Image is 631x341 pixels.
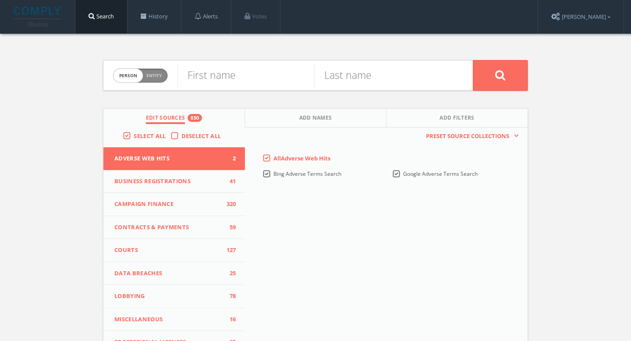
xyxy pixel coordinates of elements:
[223,292,236,301] span: 78
[146,72,162,79] span: Entity
[114,292,223,301] span: Lobbying
[103,147,245,170] button: Adverse Web Hits2
[422,132,514,141] span: Preset Source Collections
[181,132,221,140] span: Deselect All
[403,170,478,178] span: Google Adverse Terms Search
[114,315,223,324] span: Miscellaneous
[103,193,245,216] button: Campaign Finance320
[103,239,245,262] button: Courts127
[223,154,236,163] span: 2
[223,200,236,209] span: 320
[440,114,475,124] span: Add Filters
[273,154,330,162] span: All Adverse Web Hits
[134,132,166,140] span: Select All
[103,170,245,193] button: Business Registrations41
[114,223,223,232] span: Contracts & Payments
[103,262,245,285] button: Data Breaches25
[114,154,223,163] span: Adverse Web Hits
[188,114,202,122] div: 850
[114,269,223,278] span: Data Breaches
[14,7,63,27] img: illumis
[103,308,245,331] button: Miscellaneous16
[273,170,341,178] span: Bing Adverse Terms Search
[223,177,236,186] span: 41
[146,114,185,124] span: Edit Sources
[223,269,236,278] span: 25
[299,114,332,124] span: Add Names
[103,285,245,308] button: Lobbying78
[386,109,528,128] button: Add Filters
[113,69,143,82] span: person
[223,223,236,232] span: 59
[223,246,236,255] span: 127
[114,177,223,186] span: Business Registrations
[245,109,386,128] button: Add Names
[114,246,223,255] span: Courts
[114,200,223,209] span: Campaign Finance
[223,315,236,324] span: 16
[422,132,519,141] button: Preset Source Collections
[103,216,245,239] button: Contracts & Payments59
[103,109,245,128] button: Edit Sources850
